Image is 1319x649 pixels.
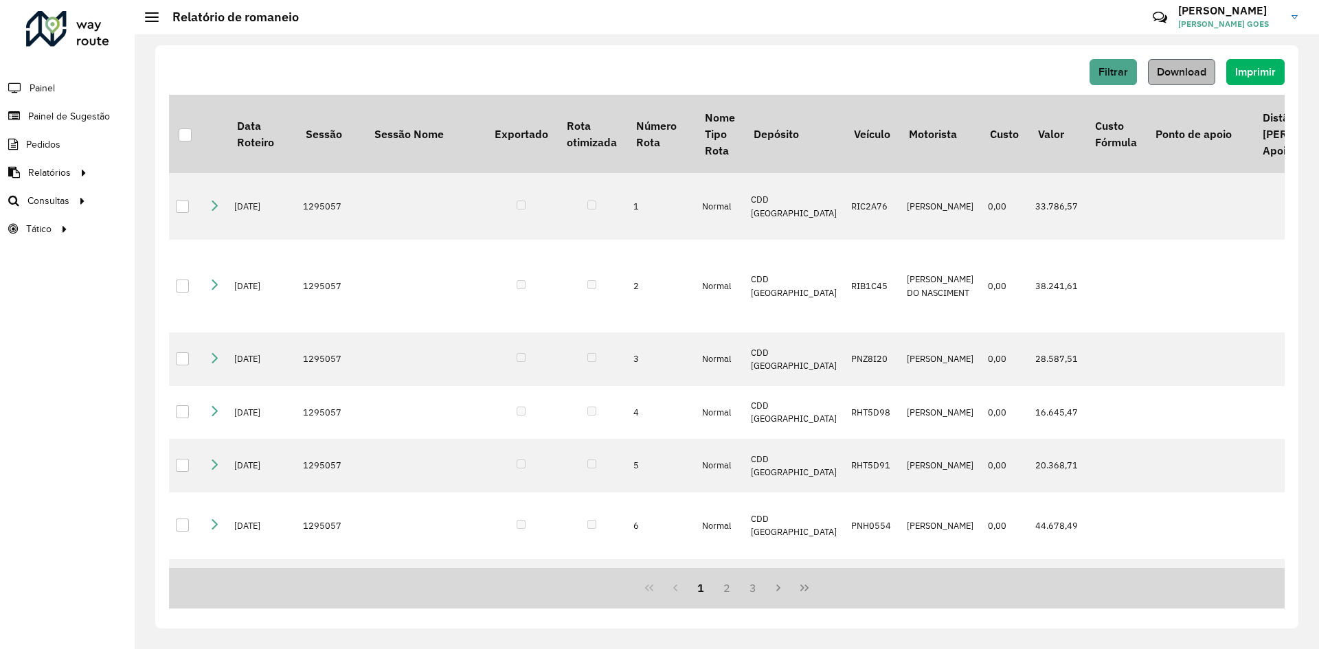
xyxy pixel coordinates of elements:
[688,575,714,601] button: 1
[1085,95,1146,173] th: Custo Fórmula
[744,439,844,492] td: CDD [GEOGRAPHIC_DATA]
[744,173,844,240] td: CDD [GEOGRAPHIC_DATA]
[1028,173,1085,240] td: 33.786,57
[1145,3,1175,32] a: Contato Rápido
[844,439,899,492] td: RHT5D91
[1098,66,1128,78] span: Filtrar
[1028,95,1085,173] th: Valor
[844,173,899,240] td: RIC2A76
[744,95,844,173] th: Depósito
[627,95,695,173] th: Número Rota
[159,10,299,25] h2: Relatório de romaneio
[28,166,71,180] span: Relatórios
[1178,4,1281,17] h3: [PERSON_NAME]
[227,332,296,386] td: [DATE]
[1146,95,1253,173] th: Ponto de apoio
[627,439,695,492] td: 5
[1235,66,1276,78] span: Imprimir
[485,95,557,173] th: Exportado
[844,492,899,559] td: PNH0554
[744,240,844,332] td: CDD [GEOGRAPHIC_DATA]
[695,439,744,492] td: Normal
[1028,240,1085,332] td: 38.241,61
[900,173,981,240] td: [PERSON_NAME]
[296,439,365,492] td: 1295057
[695,173,744,240] td: Normal
[981,439,1028,492] td: 0,00
[227,439,296,492] td: [DATE]
[30,81,55,95] span: Painel
[744,386,844,440] td: CDD [GEOGRAPHIC_DATA]
[227,492,296,559] td: [DATE]
[296,492,365,559] td: 1295057
[844,95,899,173] th: Veículo
[766,575,792,601] button: Next Page
[1028,492,1085,559] td: 44.678,49
[227,95,296,173] th: Data Roteiro
[744,492,844,559] td: CDD [GEOGRAPHIC_DATA]
[1028,332,1085,386] td: 28.587,51
[900,439,981,492] td: [PERSON_NAME]
[26,137,60,152] span: Pedidos
[981,173,1028,240] td: 0,00
[1028,439,1085,492] td: 20.368,71
[714,575,740,601] button: 2
[627,173,695,240] td: 1
[28,109,110,124] span: Painel de Sugestão
[791,575,818,601] button: Last Page
[695,492,744,559] td: Normal
[1028,386,1085,440] td: 16.645,47
[695,332,744,386] td: Normal
[557,95,626,173] th: Rota otimizada
[900,240,981,332] td: [PERSON_NAME] DO NASCIMENT
[296,386,365,440] td: 1295057
[296,332,365,386] td: 1295057
[627,386,695,440] td: 4
[695,386,744,440] td: Normal
[981,240,1028,332] td: 0,00
[1148,59,1215,85] button: Download
[296,95,365,173] th: Sessão
[981,95,1028,173] th: Custo
[627,240,695,332] td: 2
[227,386,296,440] td: [DATE]
[227,173,296,240] td: [DATE]
[695,95,744,173] th: Nome Tipo Rota
[27,194,69,208] span: Consultas
[744,332,844,386] td: CDD [GEOGRAPHIC_DATA]
[900,95,981,173] th: Motorista
[900,386,981,440] td: [PERSON_NAME]
[981,332,1028,386] td: 0,00
[900,332,981,386] td: [PERSON_NAME]
[695,240,744,332] td: Normal
[296,240,365,332] td: 1295057
[981,386,1028,440] td: 0,00
[900,492,981,559] td: [PERSON_NAME]
[365,95,485,173] th: Sessão Nome
[1157,66,1206,78] span: Download
[627,332,695,386] td: 3
[844,240,899,332] td: RIB1C45
[627,492,695,559] td: 6
[26,222,52,236] span: Tático
[296,173,365,240] td: 1295057
[844,332,899,386] td: PNZ8I20
[1226,59,1285,85] button: Imprimir
[844,386,899,440] td: RHT5D98
[227,240,296,332] td: [DATE]
[1090,59,1137,85] button: Filtrar
[981,492,1028,559] td: 0,00
[1178,18,1281,30] span: [PERSON_NAME] GOES
[740,575,766,601] button: 3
